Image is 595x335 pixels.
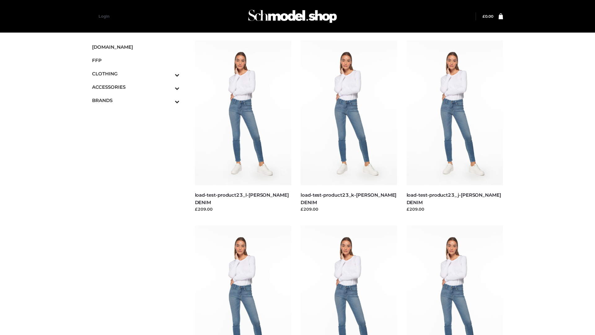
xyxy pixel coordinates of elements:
span: £ [483,14,485,19]
span: CLOTHING [92,70,179,77]
div: £209.00 [301,206,397,212]
a: load-test-product23_k-[PERSON_NAME] DENIM [301,192,396,205]
a: load-test-product23_j-[PERSON_NAME] DENIM [407,192,501,205]
span: FFP [92,57,179,64]
img: Schmodel Admin 964 [246,4,339,29]
span: [DOMAIN_NAME] [92,43,179,51]
a: £0.00 [483,14,493,19]
span: ACCESSORIES [92,83,179,91]
a: [DOMAIN_NAME] [92,40,179,54]
span: BRANDS [92,97,179,104]
button: Toggle Submenu [158,67,179,80]
a: load-test-product23_l-[PERSON_NAME] DENIM [195,192,289,205]
div: £209.00 [407,206,503,212]
a: FFP [92,54,179,67]
a: Login [99,14,109,19]
bdi: 0.00 [483,14,493,19]
a: CLOTHINGToggle Submenu [92,67,179,80]
button: Toggle Submenu [158,94,179,107]
a: ACCESSORIESToggle Submenu [92,80,179,94]
a: BRANDSToggle Submenu [92,94,179,107]
div: £209.00 [195,206,292,212]
button: Toggle Submenu [158,80,179,94]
